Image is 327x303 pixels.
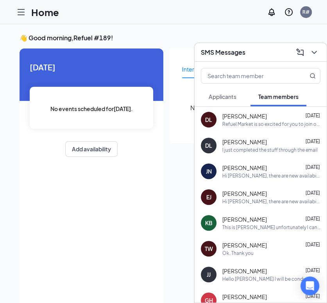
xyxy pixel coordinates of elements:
div: Ok. Thank you [222,250,254,256]
span: [PERSON_NAME] [222,267,267,275]
h3: SMS Messages [201,48,245,57]
svg: ComposeMessage [295,48,305,57]
svg: QuestionInfo [284,7,293,17]
h1: Home [31,5,59,19]
span: [PERSON_NAME] [222,138,267,146]
div: TW [205,245,213,253]
div: JJ [207,271,211,278]
span: [DATE] [30,61,153,73]
div: KB [205,219,213,227]
input: Search team member [201,68,294,83]
button: Add availability [65,141,118,157]
svg: ChevronDown [309,48,319,57]
div: I just completed the stuff through the email [222,147,318,153]
div: DL [205,116,212,124]
span: [DATE] [306,216,320,222]
span: [DATE] [306,293,320,299]
span: [PERSON_NAME] [222,164,267,172]
div: Refuel Market is so excited for you to join our team! Do you know anyone else who might be intere... [222,121,320,127]
span: [DATE] [306,113,320,118]
span: [DATE] [306,138,320,144]
div: R# [302,9,309,15]
div: EJ [206,193,211,201]
span: [DATE] [306,267,320,273]
div: JN [206,167,212,175]
span: Team members [258,93,298,100]
h3: 👋 Good morning, Refuel #189 ! [20,34,320,42]
span: [PERSON_NAME] [222,190,267,197]
span: No events scheduled for [DATE] . [50,104,133,113]
span: [PERSON_NAME] [222,215,267,223]
span: [DATE] [306,242,320,247]
div: Open Intercom Messenger [300,276,319,295]
div: Interview completed [182,65,236,74]
span: [DATE] [306,164,320,170]
svg: MagnifyingGlass [309,73,316,79]
div: Hi [PERSON_NAME], there are new availabilities for an interview. This is a reminder to schedule y... [222,172,320,179]
div: This is [PERSON_NAME] unfortunately I can no longer do this position. Thank you for the considera... [222,224,320,231]
button: ChevronDown [308,46,320,59]
button: ComposeMessage [294,46,306,59]
span: Applicants [209,93,236,100]
span: No follow-up needed at the moment [190,103,299,113]
div: Hi [PERSON_NAME], there are new availabilities for an interview. This is a reminder to schedule y... [222,198,320,205]
div: Hello [PERSON_NAME] I will be conducting interviews [DATE] & [DATE]. Between 9am & 1pm. If you ar... [222,276,320,282]
svg: Hamburger [16,7,26,17]
span: [PERSON_NAME] [222,293,267,301]
span: [DATE] [306,190,320,196]
div: DL [205,142,212,149]
span: [PERSON_NAME] [222,241,267,249]
span: [PERSON_NAME] [222,112,267,120]
svg: Notifications [267,7,276,17]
